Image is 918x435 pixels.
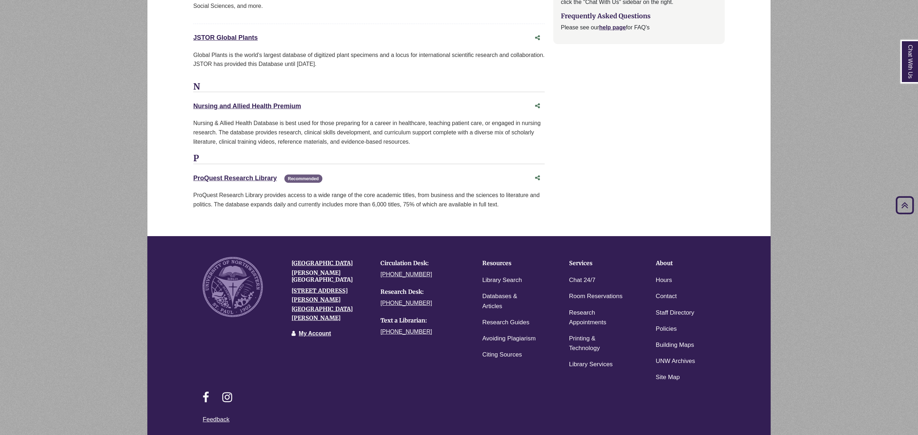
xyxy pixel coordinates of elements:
[203,416,229,423] a: Feedback
[569,359,613,370] a: Library Services
[561,12,717,20] h3: Frequently Asked Questions
[569,308,624,328] a: Research Appointments
[284,175,322,183] span: Recommended
[482,334,536,344] a: Avoiding Plagiarism
[561,23,717,32] p: Please see our for FAQ's
[193,34,258,41] a: JSTOR Global Plants
[482,260,538,267] h4: Resources
[193,153,545,164] h3: P
[893,200,916,210] a: Back to Top
[656,308,694,318] a: Staff Directory
[656,275,672,286] a: Hours
[569,334,624,354] a: Printing & Technology
[203,392,221,415] i: Follow on Facebook
[380,260,461,267] h4: Circulation Desk:
[380,300,432,306] a: [PHONE_NUMBER]
[569,260,624,267] h4: Services
[222,392,243,415] i: Follow on Instagram
[482,350,522,360] a: Citing Sources
[656,260,711,267] h4: About
[299,330,331,336] a: My Account
[380,317,461,324] h4: Text a Librarian:
[193,102,301,110] a: Nursing and Allied Health Premium
[530,31,545,45] button: Share this database
[193,191,545,209] p: ProQuest Research Library provides access to a wide range of the core academic titles, from busin...
[656,356,695,367] a: UNW Archives
[599,24,626,30] a: help page
[530,99,545,113] button: Share this database
[193,175,277,182] a: ProQuest Research Library
[482,275,522,286] a: Library Search
[656,291,677,302] a: Contact
[380,271,432,277] a: [PHONE_NUMBER]
[569,275,596,286] a: Chat 24/7
[656,340,694,350] a: Building Maps
[193,51,545,69] p: Global Plants is the world’s largest database of digitized plant specimens and a locus for intern...
[530,171,545,185] button: Share this database
[482,317,529,328] a: Research Guides
[292,259,353,267] a: [GEOGRAPHIC_DATA]
[203,257,263,317] img: UNW seal
[569,291,623,302] a: Room Reservations
[482,291,538,311] a: Databases & Articles
[292,269,372,283] h4: [PERSON_NAME][GEOGRAPHIC_DATA]
[193,82,545,92] h3: N
[292,287,353,322] a: [STREET_ADDRESS][PERSON_NAME][GEOGRAPHIC_DATA][PERSON_NAME]
[656,324,677,334] a: Policies
[656,372,680,383] a: Site Map
[380,288,461,295] h4: Research Desk:
[193,119,545,146] div: Nursing & Allied Health Database is best used for those preparing for a career in healthcare, tea...
[380,329,432,335] a: [PHONE_NUMBER]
